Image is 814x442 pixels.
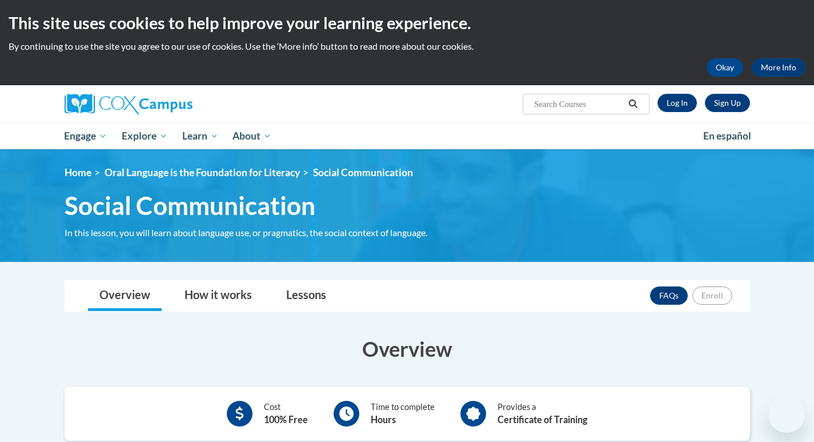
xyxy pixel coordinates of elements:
button: Okay [707,58,743,77]
div: In this lesson, you will learn about language use, or pragmatics, the social context of language. [65,226,459,239]
a: Register [705,94,750,112]
b: 100% Free [264,414,308,425]
a: Learn [175,123,226,149]
a: About [225,123,279,149]
div: Provides a [498,401,587,427]
iframe: Button to launch messaging window [768,396,805,433]
img: Cox Campus [65,94,193,114]
span: Explore [122,129,167,143]
a: Overview [88,281,162,311]
a: Cox Campus [65,94,282,114]
span: Social Communication [313,166,413,178]
h3: Overview [65,335,750,363]
span: Social Communication [65,190,315,221]
a: Explore [114,123,175,149]
b: Hours [371,414,396,425]
a: More Info [752,58,805,77]
b: Certificate of Training [498,414,587,425]
span: En español [703,130,751,142]
a: Oral Language is the Foundation for Literacy [105,166,300,178]
p: By continuing to use the site you agree to our use of cookies. Use the ‘More info’ button to read... [9,40,805,53]
h2: This site uses cookies to help improve your learning experience. [9,11,805,34]
a: Home [65,166,91,178]
span: Engage [64,129,107,143]
span: Learn [182,129,218,143]
a: En español [696,124,759,148]
div: Time to complete [371,401,435,427]
input: Search Courses [533,97,624,111]
a: Engage [57,123,115,149]
button: Enroll [692,286,732,305]
a: Log In [657,94,697,112]
button: Search [624,97,641,111]
a: FAQs [650,286,688,305]
a: How it works [173,281,263,311]
div: Cost [264,401,308,427]
a: Lessons [275,281,338,311]
span: About [232,129,271,143]
div: Main menu [47,123,767,149]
